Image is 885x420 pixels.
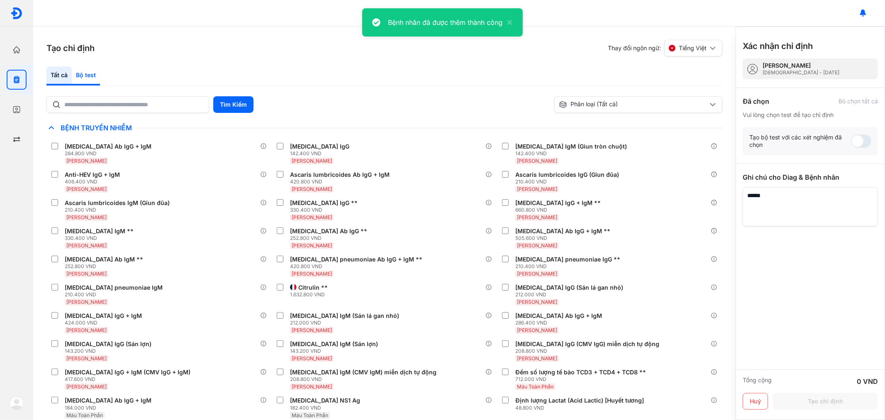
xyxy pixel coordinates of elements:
[517,327,557,333] span: [PERSON_NAME]
[515,397,644,404] div: Định lượng Lactat (Acid Lactic) [Huyết tương]
[515,284,623,291] div: [MEDICAL_DATA] IgG (Sán lá gan nhỏ)
[66,299,107,305] span: [PERSON_NAME]
[743,376,772,386] div: Tổng cộng
[290,235,371,242] div: 252.800 VND
[65,312,142,320] div: [MEDICAL_DATA] IgG + IgM
[388,17,502,27] div: Bệnh nhân đã được thêm thành công
[72,66,100,85] div: Bộ test
[65,284,163,291] div: [MEDICAL_DATA] pneumoniae IgM
[290,312,399,320] div: [MEDICAL_DATA] IgM (Sán lá gan nhỏ)
[66,383,107,390] span: [PERSON_NAME]
[10,7,23,20] img: logo
[65,263,146,270] div: 252.800 VND
[839,98,878,105] div: Bỏ chọn tất cả
[65,256,143,263] div: [MEDICAL_DATA] Ab IgM **
[515,263,624,270] div: 210.400 VND
[743,172,878,182] div: Ghi chú cho Diag & Bệnh nhân
[290,405,363,411] div: 182.400 VND
[65,348,155,354] div: 143.200 VND
[515,376,649,383] div: 712.000 VND
[298,284,328,291] div: Citrulin **
[65,143,151,150] div: [MEDICAL_DATA] Ab IgG + IgM
[292,271,332,277] span: [PERSON_NAME]
[292,186,332,192] span: [PERSON_NAME]
[56,124,136,132] span: Bệnh Truyền Nhiễm
[46,66,72,85] div: Tất cả
[743,111,878,119] div: Vui lòng chọn test để tạo chỉ định
[292,214,332,220] span: [PERSON_NAME]
[290,227,367,235] div: [MEDICAL_DATA] Ab IgG **
[65,178,123,185] div: 406.400 VND
[515,143,627,150] div: [MEDICAL_DATA] IgM (Giun tròn chuột)
[515,405,647,411] div: 48.800 VND
[66,186,107,192] span: [PERSON_NAME]
[292,355,332,361] span: [PERSON_NAME]
[213,96,254,113] button: Tìm Kiếm
[290,150,353,157] div: 142.400 VND
[515,199,601,207] div: [MEDICAL_DATA] IgG + IgM **
[65,376,194,383] div: 417.600 VND
[66,214,107,220] span: [PERSON_NAME]
[66,158,107,164] span: [PERSON_NAME]
[65,405,155,411] div: 184.000 VND
[517,158,557,164] span: [PERSON_NAME]
[517,271,557,277] span: [PERSON_NAME]
[65,235,137,242] div: 330.400 VND
[290,263,426,270] div: 420.800 VND
[290,256,422,263] div: [MEDICAL_DATA] pneumoniae Ab IgG + IgM **
[290,369,436,376] div: [MEDICAL_DATA] IgM (CMV IgM) miễn dịch tự động
[65,150,155,157] div: 284.800 VND
[290,376,440,383] div: 208.800 VND
[65,369,190,376] div: [MEDICAL_DATA] IgG + IgM (CMV IgG + IgM)
[743,96,769,106] div: Đã chọn
[65,291,166,298] div: 210.400 VND
[290,320,402,326] div: 212.000 VND
[290,291,331,298] div: 1.632.800 VND
[515,178,622,185] div: 210.400 VND
[292,158,332,164] span: [PERSON_NAME]
[290,199,358,207] div: [MEDICAL_DATA] IgG **
[515,171,619,178] div: Ascaris lumbricoides IgG (Giun đũa)
[292,383,332,390] span: [PERSON_NAME]
[773,393,878,410] button: Tạo chỉ định
[517,186,557,192] span: [PERSON_NAME]
[515,207,604,213] div: 660.800 VND
[517,383,553,390] span: Máu Toàn Phần
[65,320,145,326] div: 424.000 VND
[743,393,768,410] button: Huỷ
[743,40,813,52] h3: Xác nhận chỉ định
[515,348,663,354] div: 208.800 VND
[608,40,722,56] div: Thay đổi ngôn ngữ:
[65,207,173,213] div: 210.400 VND
[290,171,390,178] div: Ascaris lumbricoides Ab IgG + IgM
[515,256,620,263] div: [MEDICAL_DATA] pneumoniae IgG **
[502,17,512,27] button: close
[517,355,557,361] span: [PERSON_NAME]
[517,214,557,220] span: [PERSON_NAME]
[515,312,602,320] div: [MEDICAL_DATA] Ab IgG + IgM
[515,369,646,376] div: Đếm số lượng tế bào TCD3 + TCD4 + TCD8 **
[763,69,839,76] div: [DEMOGRAPHIC_DATA] - [DATE]
[515,340,659,348] div: [MEDICAL_DATA] IgG (CMV IgG) miễn dịch tự động
[749,134,851,149] div: Tạo bộ test với các xét nghiệm đã chọn
[46,42,95,54] h3: Tạo chỉ định
[66,355,107,361] span: [PERSON_NAME]
[515,227,610,235] div: [MEDICAL_DATA] Ab IgG + IgM **
[65,397,151,404] div: [MEDICAL_DATA] Ab IgG + IgM
[292,327,332,333] span: [PERSON_NAME]
[515,150,630,157] div: 142.400 VND
[515,235,614,242] div: 505.600 VND
[290,397,360,404] div: [MEDICAL_DATA] NS1 Ag
[763,62,839,69] div: [PERSON_NAME]
[290,143,349,150] div: [MEDICAL_DATA] IgG
[290,178,393,185] div: 420.800 VND
[290,207,361,213] div: 330.400 VND
[292,242,332,249] span: [PERSON_NAME]
[290,340,378,348] div: [MEDICAL_DATA] IgM (Sán lợn)
[517,242,557,249] span: [PERSON_NAME]
[65,340,151,348] div: [MEDICAL_DATA] IgG (Sán lợn)
[65,171,120,178] div: Anti-HEV IgG + IgM
[515,291,627,298] div: 212.000 VND
[66,327,107,333] span: [PERSON_NAME]
[679,44,707,52] span: Tiếng Việt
